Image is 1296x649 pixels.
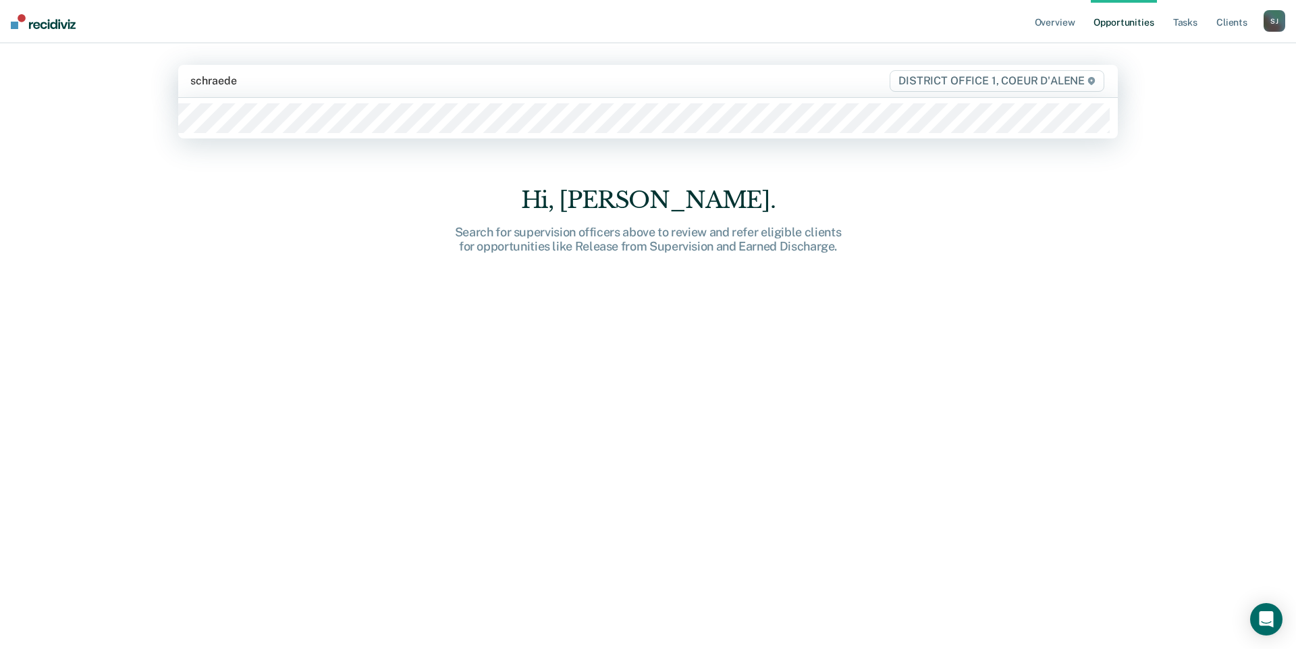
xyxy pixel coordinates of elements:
div: Hi, [PERSON_NAME]. [432,186,864,214]
span: DISTRICT OFFICE 1, COEUR D'ALENE [890,70,1104,92]
img: Recidiviz [11,14,76,29]
div: Open Intercom Messenger [1250,603,1282,635]
div: Search for supervision officers above to review and refer eligible clients for opportunities like... [432,225,864,254]
div: S J [1264,10,1285,32]
button: SJ [1264,10,1285,32]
